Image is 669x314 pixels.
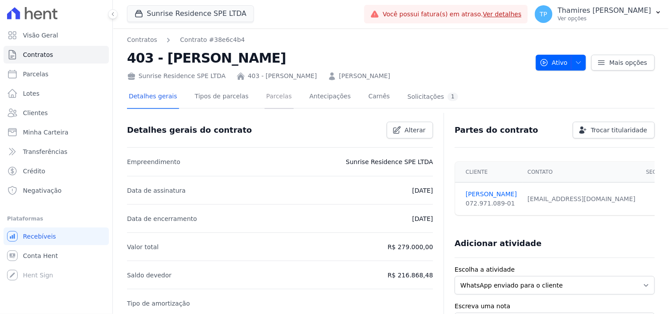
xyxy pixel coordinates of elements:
[573,122,655,138] a: Trocar titularidade
[383,10,522,19] span: Você possui fatura(s) em atraso.
[127,298,190,309] p: Tipo de amortização
[536,55,587,71] button: Ativo
[466,190,517,199] a: [PERSON_NAME]
[483,11,522,18] a: Ver detalhes
[23,167,45,176] span: Crédito
[127,213,197,224] p: Data de encerramento
[4,46,109,64] a: Contratos
[265,86,294,109] a: Parcelas
[127,185,186,196] p: Data de assinatura
[540,11,547,17] span: TP
[346,157,433,167] p: Sunrise Residence SPE LTDA
[339,71,390,81] a: [PERSON_NAME]
[4,104,109,122] a: Clientes
[248,71,317,81] a: 403 - [PERSON_NAME]
[406,86,460,109] a: Solicitações1
[127,48,529,68] h2: 403 - [PERSON_NAME]
[4,182,109,199] a: Negativação
[412,213,433,224] p: [DATE]
[23,251,58,260] span: Conta Hent
[23,186,62,195] span: Negativação
[591,126,647,135] span: Trocar titularidade
[127,157,180,167] p: Empreendimento
[591,55,655,71] a: Mais opções
[23,31,58,40] span: Visão Geral
[412,185,433,196] p: [DATE]
[4,65,109,83] a: Parcelas
[387,122,434,138] a: Alterar
[23,50,53,59] span: Contratos
[4,228,109,245] a: Recebíveis
[4,143,109,161] a: Transferências
[7,213,105,224] div: Plataformas
[540,55,568,71] span: Ativo
[455,302,655,311] label: Escreva uma nota
[127,35,245,45] nav: Breadcrumb
[466,199,517,208] div: 072.971.089-01
[127,270,172,280] p: Saldo devedor
[388,242,433,252] p: R$ 279.000,00
[455,162,522,183] th: Cliente
[523,162,641,183] th: Contato
[448,93,458,101] div: 1
[4,85,109,102] a: Lotes
[609,58,647,67] span: Mais opções
[558,6,651,15] p: Thamires [PERSON_NAME]
[23,70,49,78] span: Parcelas
[528,2,669,26] button: TP Thamires [PERSON_NAME] Ver opções
[193,86,250,109] a: Tipos de parcelas
[455,238,542,249] h3: Adicionar atividade
[366,86,392,109] a: Carnês
[127,86,179,109] a: Detalhes gerais
[23,89,40,98] span: Lotes
[127,242,159,252] p: Valor total
[405,126,426,135] span: Alterar
[127,71,226,81] div: Sunrise Residence SPE LTDA
[455,265,655,274] label: Escolha a atividade
[388,270,433,280] p: R$ 216.868,48
[528,194,636,204] div: [EMAIL_ADDRESS][DOMAIN_NAME]
[23,232,56,241] span: Recebíveis
[455,125,538,135] h3: Partes do contrato
[180,35,245,45] a: Contrato #38e6c4b4
[407,93,458,101] div: Solicitações
[558,15,651,22] p: Ver opções
[127,35,157,45] a: Contratos
[127,5,254,22] button: Sunrise Residence SPE LTDA
[23,128,68,137] span: Minha Carteira
[4,247,109,265] a: Conta Hent
[4,162,109,180] a: Crédito
[4,123,109,141] a: Minha Carteira
[23,108,48,117] span: Clientes
[127,35,529,45] nav: Breadcrumb
[308,86,353,109] a: Antecipações
[127,125,252,135] h3: Detalhes gerais do contrato
[23,147,67,156] span: Transferências
[4,26,109,44] a: Visão Geral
